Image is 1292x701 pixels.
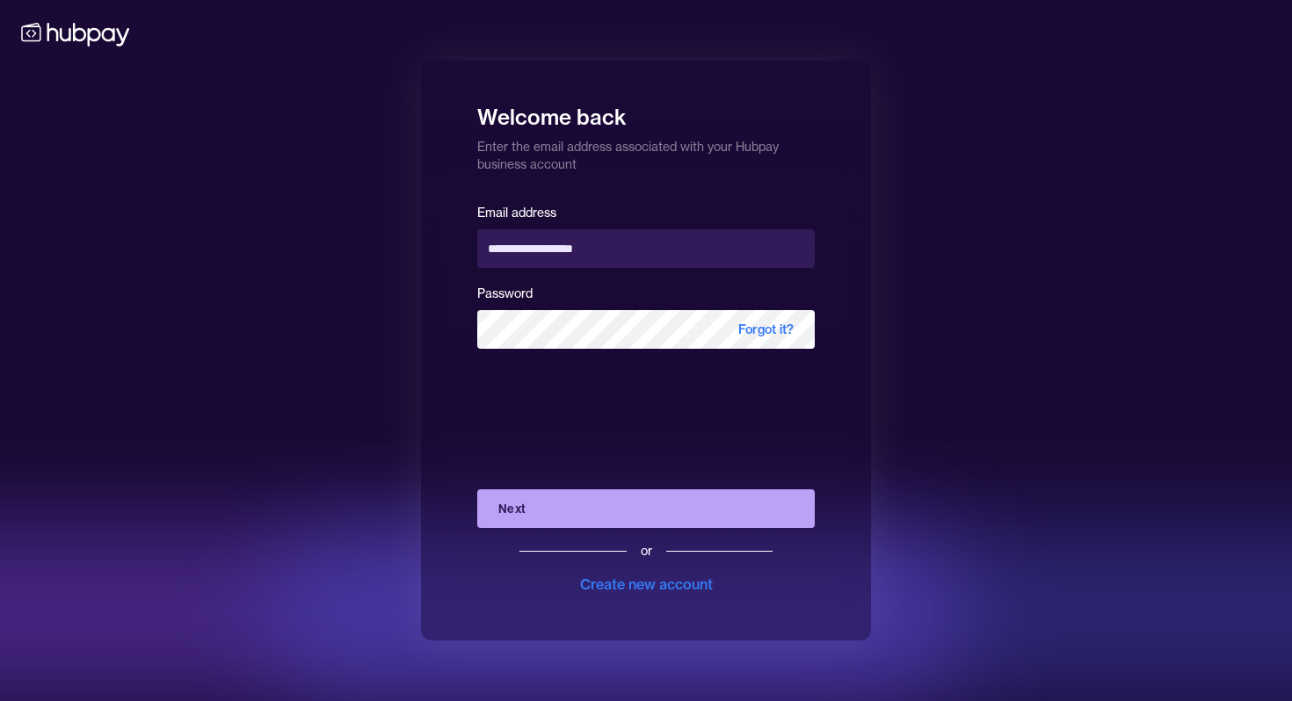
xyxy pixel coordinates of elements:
button: Next [477,489,815,528]
p: Enter the email address associated with your Hubpay business account [477,131,815,173]
div: Create new account [580,574,713,595]
span: Forgot it? [717,310,815,349]
label: Password [477,285,533,301]
h1: Welcome back [477,92,815,131]
div: or [641,542,652,560]
label: Email address [477,205,556,220]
